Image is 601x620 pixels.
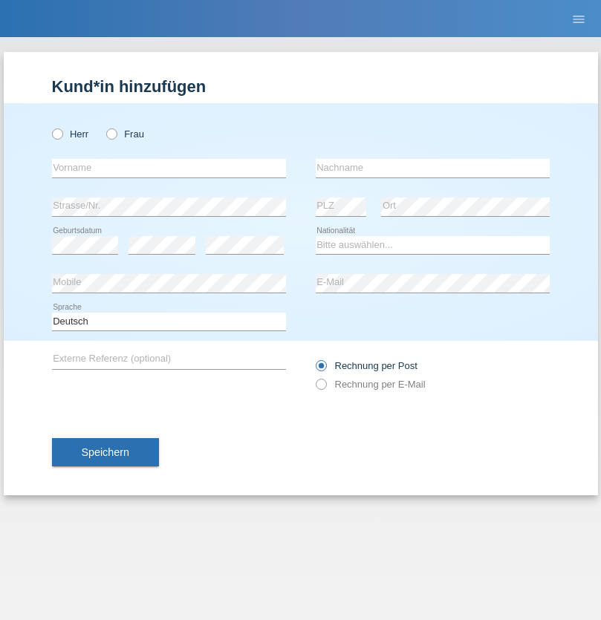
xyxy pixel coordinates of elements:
label: Rechnung per Post [316,360,418,371]
input: Rechnung per E-Mail [316,379,325,397]
span: Speichern [82,446,129,458]
h1: Kund*in hinzufügen [52,77,550,96]
a: menu [564,14,594,23]
i: menu [571,12,586,27]
button: Speichern [52,438,159,466]
label: Herr [52,128,89,140]
input: Herr [52,128,62,138]
label: Rechnung per E-Mail [316,379,426,390]
input: Frau [106,128,116,138]
input: Rechnung per Post [316,360,325,379]
label: Frau [106,128,144,140]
